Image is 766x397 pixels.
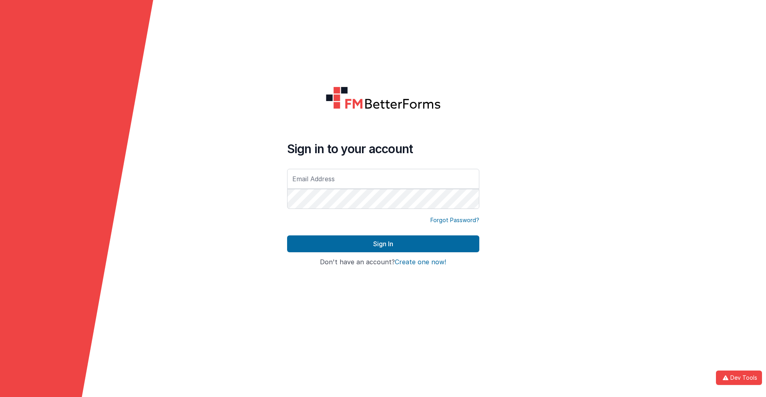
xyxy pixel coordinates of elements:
[287,142,479,156] h4: Sign in to your account
[287,235,479,252] button: Sign In
[287,169,479,189] input: Email Address
[287,259,479,266] h4: Don't have an account?
[716,371,762,385] button: Dev Tools
[395,259,446,266] button: Create one now!
[430,216,479,224] a: Forgot Password?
